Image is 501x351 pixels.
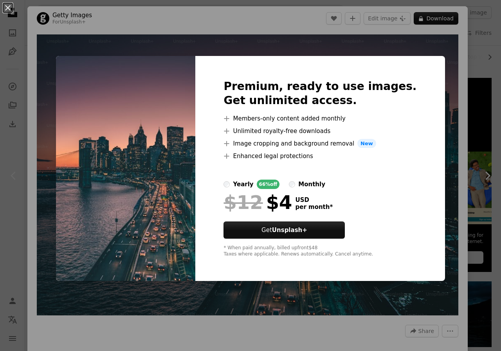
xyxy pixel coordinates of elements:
span: New [357,139,376,148]
div: yearly [233,180,253,189]
input: monthly [289,181,295,187]
li: Enhanced legal protections [223,151,416,161]
div: 66% off [257,180,280,189]
li: Members-only content added monthly [223,114,416,123]
h2: Premium, ready to use images. Get unlimited access. [223,79,416,108]
div: $4 [223,192,292,212]
img: premium_photo-1697730150275-dba1cfe8af9c [56,56,195,281]
span: USD [295,196,333,203]
span: per month * [295,203,333,211]
button: GetUnsplash+ [223,221,345,239]
li: Unlimited royalty-free downloads [223,126,416,136]
div: monthly [298,180,325,189]
span: $12 [223,192,263,212]
li: Image cropping and background removal [223,139,416,148]
input: yearly66%off [223,181,230,187]
strong: Unsplash+ [272,227,307,234]
div: * When paid annually, billed upfront $48 Taxes where applicable. Renews automatically. Cancel any... [223,245,416,257]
